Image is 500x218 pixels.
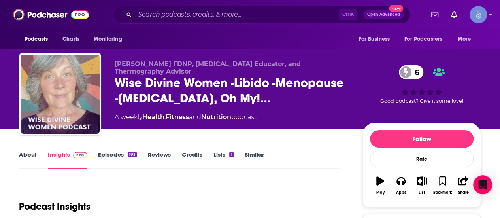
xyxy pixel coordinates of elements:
[370,130,474,148] button: Follow
[201,113,231,121] a: Nutrition
[364,10,404,19] button: Open AdvancedNew
[399,32,454,47] button: open menu
[473,175,492,194] div: Open Intercom Messenger
[48,151,87,169] a: InsightsPodchaser Pro
[98,151,137,169] a: Episodes183
[62,34,79,45] span: Charts
[339,9,357,20] span: Ctrl K
[458,34,471,45] span: More
[419,190,425,195] div: List
[458,190,468,195] div: Share
[245,151,264,169] a: Similar
[470,6,487,23] button: Show profile menu
[142,113,164,121] a: Health
[94,34,122,45] span: Monitoring
[19,201,91,212] h1: Podcast Insights
[470,6,487,23] span: Logged in as Spiral5-G1
[452,32,481,47] button: open menu
[389,5,403,12] span: New
[433,190,452,195] div: Bookmark
[376,190,385,195] div: Play
[411,171,432,200] button: List
[19,151,37,169] a: About
[148,151,171,169] a: Reviews
[189,113,201,121] span: and
[453,171,474,200] button: Share
[407,65,423,79] span: 6
[362,60,481,109] div: 6Good podcast? Give it some love!
[115,60,301,75] span: [PERSON_NAME] FDNP, [MEDICAL_DATA] Educator, and Thermography Advisor
[73,152,87,158] img: Podchaser Pro
[88,32,132,47] button: open menu
[135,8,339,21] input: Search podcasts, credits, & more...
[367,13,400,17] span: Open Advanced
[25,34,48,45] span: Podcasts
[370,151,474,167] div: Rate
[370,171,391,200] button: Play
[470,6,487,23] img: User Profile
[19,32,58,47] button: open menu
[428,8,442,21] a: Show notifications dropdown
[115,112,257,122] div: A weekly podcast
[166,113,189,121] a: Fitness
[182,151,202,169] a: Credits
[353,32,400,47] button: open menu
[358,34,390,45] span: For Business
[229,152,233,157] div: 1
[404,34,442,45] span: For Podcasters
[113,6,410,24] div: Search podcasts, credits, & more...
[391,171,411,200] button: Apps
[380,98,463,104] span: Good podcast? Give it some love!
[128,152,137,157] div: 183
[21,55,100,134] img: Wise Divine Women -Libido -Menopause -Breast Health, Oh My! The Unfiltered Truth for Christian Women
[448,8,460,21] a: Show notifications dropdown
[399,65,423,79] a: 6
[13,7,89,22] img: Podchaser - Follow, Share and Rate Podcasts
[57,32,84,47] a: Charts
[396,190,406,195] div: Apps
[213,151,233,169] a: Lists1
[164,113,166,121] span: ,
[432,171,453,200] button: Bookmark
